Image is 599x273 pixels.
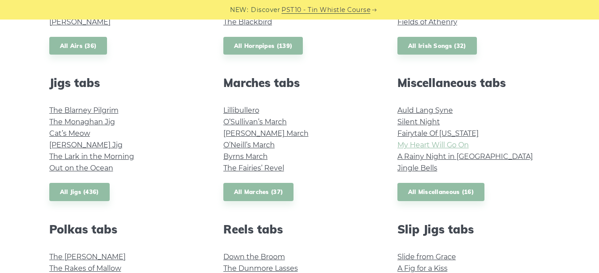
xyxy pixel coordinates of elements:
span: NEW: [230,5,248,15]
a: [PERSON_NAME] March [223,129,309,138]
a: Fields of Athenry [397,18,457,26]
a: The Dunmore Lasses [223,264,298,273]
a: Out on the Ocean [49,164,113,172]
a: O’Neill’s March [223,141,275,149]
a: PST10 - Tin Whistle Course [282,5,370,15]
a: [PERSON_NAME] Jig [49,141,123,149]
h2: Polkas tabs [49,222,202,236]
a: All Jigs (436) [49,183,110,201]
a: The Lark in the Morning [49,152,134,161]
a: Cat’s Meow [49,129,90,138]
h2: Reels tabs [223,222,376,236]
h2: Miscellaneous tabs [397,76,550,90]
a: Auld Lang Syne [397,106,453,115]
a: Byrns March [223,152,268,161]
a: Lillibullero [223,106,259,115]
a: The Monaghan Jig [49,118,115,126]
a: All Hornpipes (139) [223,37,303,55]
a: O’Sullivan’s March [223,118,287,126]
a: Fairytale Of [US_STATE] [397,129,479,138]
a: The Rakes of Mallow [49,264,121,273]
a: All Irish Songs (32) [397,37,477,55]
a: Slide from Grace [397,253,456,261]
a: The [PERSON_NAME] [49,253,126,261]
span: Discover [251,5,280,15]
h2: Marches tabs [223,76,376,90]
a: [PERSON_NAME] [49,18,111,26]
a: All Marches (37) [223,183,294,201]
h2: Jigs tabs [49,76,202,90]
a: A Rainy Night in [GEOGRAPHIC_DATA] [397,152,533,161]
a: The Fairies’ Revel [223,164,284,172]
h2: Slip Jigs tabs [397,222,550,236]
a: All Airs (36) [49,37,107,55]
a: All Miscellaneous (16) [397,183,485,201]
a: The Blackbird [223,18,272,26]
a: My Heart Will Go On [397,141,469,149]
a: Jingle Bells [397,164,437,172]
a: Down the Broom [223,253,285,261]
a: A Fig for a Kiss [397,264,448,273]
a: The Blarney Pilgrim [49,106,119,115]
a: Silent Night [397,118,440,126]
